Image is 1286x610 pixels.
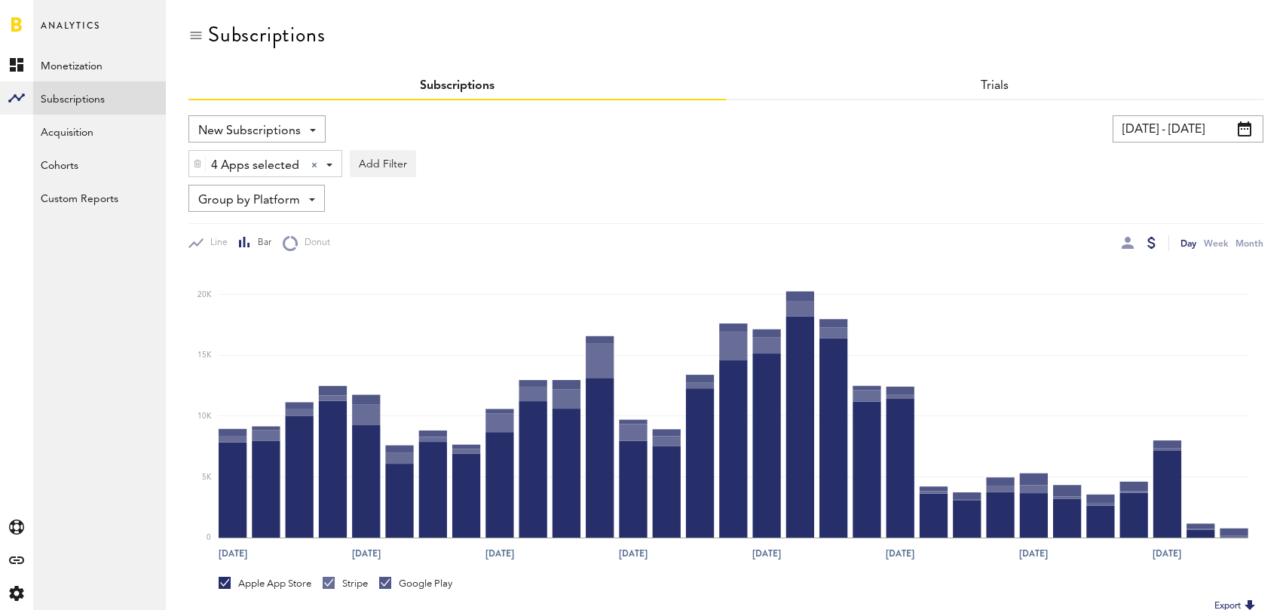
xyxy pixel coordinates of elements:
text: 15K [197,351,212,359]
text: [DATE] [752,547,781,560]
text: 20K [197,291,212,299]
div: Clear [311,162,317,168]
text: [DATE] [219,547,247,560]
span: Analytics [41,17,100,48]
text: 0 [207,534,211,541]
text: 10K [197,412,212,420]
text: [DATE] [886,547,914,560]
text: [DATE] [619,547,648,560]
text: [DATE] [1153,547,1181,560]
img: trash_awesome_blue.svg [193,158,202,169]
a: Subscriptions [33,81,166,115]
button: Add Filter [350,150,416,177]
text: [DATE] [1019,547,1048,560]
span: Donut [298,237,330,250]
a: Subscriptions [420,80,494,92]
div: Apple App Store [219,577,311,590]
text: 5K [202,474,212,481]
a: Cohorts [33,148,166,181]
a: Trials [981,80,1009,92]
div: Subscriptions [208,23,325,47]
span: Bar [251,237,271,250]
span: Line [204,237,228,250]
div: Week [1204,235,1228,251]
div: Delete [189,151,206,176]
span: 4 Apps selected [211,153,299,179]
span: Group by Platform [198,188,300,213]
a: Acquisition [33,115,166,148]
div: Google Play [379,577,452,590]
span: New Subscriptions [198,118,301,144]
div: Day [1180,235,1196,251]
text: [DATE] [352,547,381,560]
text: [DATE] [485,547,514,560]
a: Monetization [33,48,166,81]
a: Custom Reports [33,181,166,214]
div: Stripe [323,577,368,590]
div: Month [1235,235,1263,251]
